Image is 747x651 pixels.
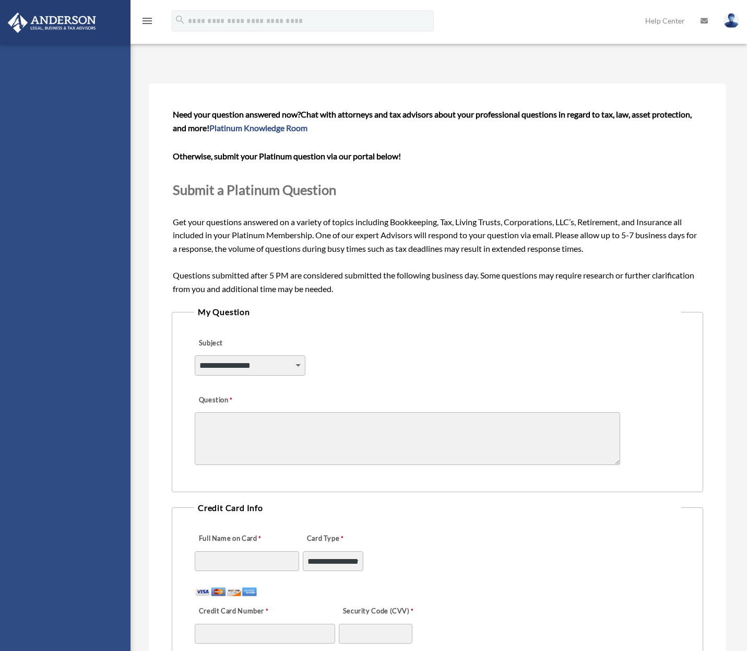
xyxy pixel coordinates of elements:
[173,109,301,119] span: Need your question answered now?
[173,109,702,294] span: Get your questions answered on a variety of topics including Bookkeeping, Tax, Living Trusts, Cor...
[174,14,186,26] i: search
[724,13,739,28] img: User Pic
[195,336,294,351] label: Subject
[194,305,681,319] legend: My Question
[141,15,153,27] i: menu
[339,605,417,619] label: Security Code (CVV)
[194,501,681,515] legend: Credit Card Info
[173,151,401,161] b: Otherwise, submit your Platinum question via our portal below!
[195,532,264,547] label: Full Name on Card
[195,393,276,408] label: Question
[173,109,692,133] span: Chat with attorneys and tax advisors about your professional questions in regard to tax, law, ass...
[209,123,307,133] a: Platinum Knowledge Room
[141,18,153,27] a: menu
[5,13,99,33] img: Anderson Advisors Platinum Portal
[303,532,347,547] label: Card Type
[195,587,257,597] img: Accepted Cards
[195,605,271,619] label: Credit Card Number
[173,182,336,197] span: Submit a Platinum Question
